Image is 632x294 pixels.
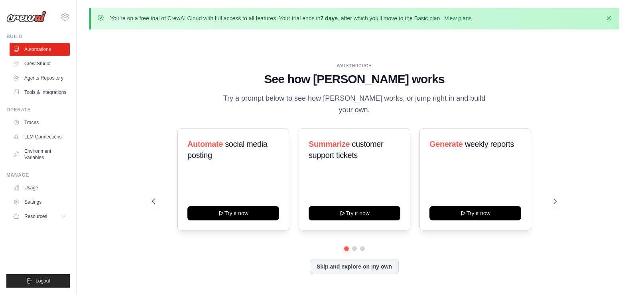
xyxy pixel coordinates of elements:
a: Tools & Integrations [10,86,70,99]
div: Build [6,33,70,40]
a: Traces [10,116,70,129]
span: social media posting [187,140,268,160]
span: customer support tickets [309,140,383,160]
a: Agents Repository [10,72,70,84]
span: Resources [24,213,47,220]
h1: See how [PERSON_NAME] works [152,72,557,86]
img: Logo [6,11,46,23]
button: Resources [10,210,70,223]
a: Environment Variables [10,145,70,164]
div: Manage [6,172,70,178]
div: Operate [6,107,70,113]
span: Summarize [309,140,350,148]
p: You're on a free trial of CrewAI Cloud with full access to all features. Your trial ends in , aft... [110,14,473,22]
a: Crew Studio [10,57,70,70]
a: Settings [10,196,70,208]
span: Automate [187,140,223,148]
a: Usage [10,181,70,194]
strong: 7 days [320,15,338,21]
button: Skip and explore on my own [310,259,399,274]
a: View plans [445,15,471,21]
a: LLM Connections [10,130,70,143]
span: Logout [35,278,50,284]
p: Try a prompt below to see how [PERSON_NAME] works, or jump right in and build your own. [221,93,488,116]
button: Try it now [309,206,400,220]
div: WALKTHROUGH [152,63,557,69]
button: Try it now [187,206,279,220]
a: Automations [10,43,70,56]
button: Logout [6,274,70,288]
span: weekly reports [465,140,514,148]
span: Generate [429,140,463,148]
button: Try it now [429,206,521,220]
